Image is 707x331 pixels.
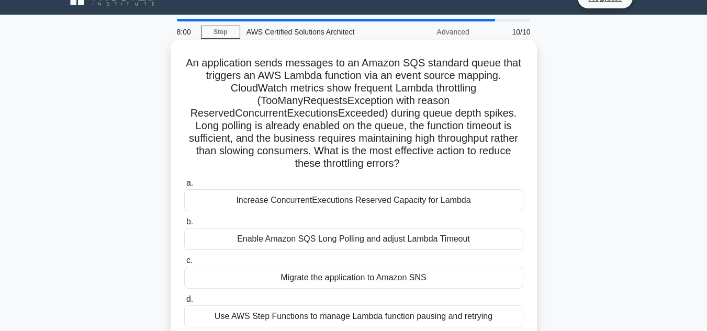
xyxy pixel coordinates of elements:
[476,21,537,42] div: 10/10
[184,305,523,327] div: Use AWS Step Functions to manage Lambda function pausing and retrying
[384,21,476,42] div: Advanced
[186,294,193,303] span: d.
[186,178,193,187] span: a.
[186,217,193,226] span: b.
[240,21,384,42] div: AWS Certified Solutions Architect
[186,256,193,265] span: c.
[184,189,523,211] div: Increase ConcurrentExecutions Reserved Capacity for Lambda
[201,26,240,39] a: Stop
[184,267,523,289] div: Migrate the application to Amazon SNS
[183,56,524,170] h5: An application sends messages to an Amazon SQS standard queue that triggers an AWS Lambda functio...
[171,21,201,42] div: 8:00
[184,228,523,250] div: Enable Amazon SQS Long Polling and adjust Lambda Timeout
